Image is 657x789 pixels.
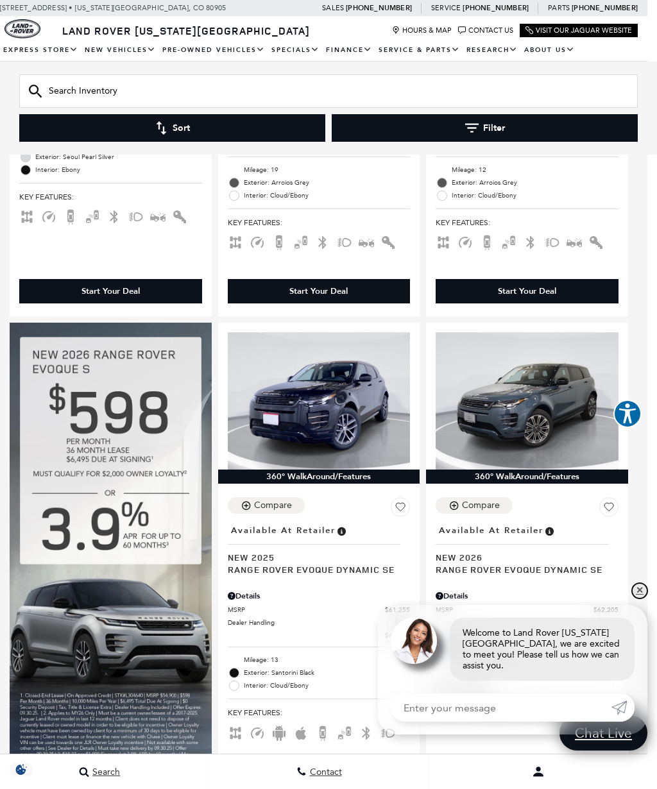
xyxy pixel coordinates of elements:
a: About Us [521,39,578,62]
a: Finance [323,39,375,62]
span: Adaptive Cruise Control [250,237,265,246]
div: Pricing Details - Range Rover Evoque Dynamic SE [436,590,619,602]
span: Bluetooth [359,727,374,736]
a: Available at RetailerNew 2026Range Rover Evoque Dynamic SE [436,522,619,575]
span: Adaptive Cruise Control [41,211,56,220]
span: Forward Collision Warning [359,237,374,246]
button: Save Vehicle [599,497,619,522]
span: Backup Camera [479,237,495,246]
div: Compare [254,500,292,511]
aside: Accessibility Help Desk [613,400,642,430]
span: Blind Spot Monitor [337,727,352,736]
a: land-rover [4,19,40,38]
span: Adaptive Cruise Control [457,237,473,246]
span: Fog Lights [545,237,560,246]
span: Bluetooth [315,237,330,246]
span: Interior: Cloud/Ebony [452,189,619,202]
span: Fog Lights [380,727,396,736]
a: New Vehicles [81,39,159,62]
span: Key Features : [436,216,619,230]
li: Mileage: 19 [228,164,411,176]
span: Vehicle is in stock and ready for immediate delivery. Due to demand, availability is subject to c... [336,523,347,538]
a: $61,944 [228,631,411,640]
input: Enter your message [391,693,611,722]
div: Start Your Deal [228,279,411,303]
a: [PHONE_NUMBER] [572,3,638,13]
span: Range Rover Evoque Dynamic SE [228,563,401,575]
button: Compare Vehicle [228,497,305,514]
button: Filter [332,114,638,142]
span: AWD [436,237,451,246]
span: New 2025 [228,551,401,563]
span: Blind Spot Monitor [293,237,309,246]
span: Range Rover Evoque Dynamic SE [436,563,609,575]
li: Mileage: 13 [228,654,411,666]
span: Search [89,767,120,777]
span: Exterior: Arroios Grey [244,176,411,189]
button: Compare Vehicle [436,497,513,514]
a: Pre-Owned Vehicles [159,39,268,62]
span: MSRP [228,605,386,615]
span: Apple Car-Play [293,727,309,736]
a: Specials [268,39,323,62]
div: 360° WalkAround/Features [218,470,420,484]
span: Forward Collision Warning [150,211,166,220]
span: Land Rover [US_STATE][GEOGRAPHIC_DATA] [62,24,310,38]
img: 2026 LAND ROVER Range Rover Evoque Dynamic SE [436,332,619,469]
span: Blind Spot Monitor [85,211,100,220]
span: Adaptive Cruise Control [250,727,265,736]
span: AWD [228,727,243,736]
button: Save Vehicle [391,497,410,522]
div: Start Your Deal [436,279,619,303]
span: Backup Camera [315,727,330,736]
div: Pricing Details - Range Rover Evoque Dynamic SE [228,590,411,602]
input: Search Inventory [19,74,638,108]
span: AWD [19,211,35,220]
img: Agent profile photo [391,618,437,664]
a: Service & Parts [375,39,463,62]
button: Sort [19,114,325,142]
a: Visit Our Jaguar Website [525,26,632,35]
button: Explore your accessibility options [613,400,642,428]
a: Contact Us [458,26,513,35]
a: MSRP $61,255 [228,605,411,615]
a: Dealer Handling $689 [228,618,411,627]
span: Interior: Cloud/Ebony [244,189,411,202]
span: Interior: Cloud/Ebony [244,679,411,692]
span: Available at Retailer [231,523,336,538]
div: Start Your Deal [498,285,556,297]
span: Exterior: Seoul Pearl Silver [35,151,202,164]
img: Opt-Out Icon [6,763,36,776]
img: 2025 LAND ROVER Range Rover Evoque Dynamic SE [228,332,411,469]
span: Backup Camera [271,237,287,246]
a: Land Rover [US_STATE][GEOGRAPHIC_DATA] [55,24,318,38]
span: AWD [228,237,243,246]
a: [PHONE_NUMBER] [463,3,529,13]
span: Vehicle is in stock and ready for immediate delivery. Due to demand, availability is subject to c... [543,523,555,538]
a: Submit [611,693,635,722]
span: Interior: Ebony [35,164,202,176]
span: Fog Lights [128,211,144,220]
button: Open user profile menu [429,756,647,788]
span: Contact [307,767,342,777]
span: Key Features : [19,190,202,204]
span: Blind Spot Monitor [501,237,516,246]
a: [PHONE_NUMBER] [346,3,412,13]
span: Forward Collision Warning [567,237,582,246]
div: 360° WalkAround/Features [426,470,628,484]
span: Interior Accents [588,237,604,246]
span: New 2026 [436,551,609,563]
a: Hours & Map [392,26,452,35]
span: Interior Accents [172,211,187,220]
div: Start Your Deal [81,285,140,297]
span: Key Features : [228,706,411,720]
span: Available at Retailer [439,523,543,538]
a: Available at RetailerNew 2025Range Rover Evoque Dynamic SE [228,522,411,575]
div: Start Your Deal [289,285,348,297]
span: Bluetooth [107,211,122,220]
section: Click to Open Cookie Consent Modal [6,763,36,776]
span: Dealer Handling [228,618,395,627]
span: Backup Camera [63,211,78,220]
span: Interior Accents [380,237,396,246]
div: Welcome to Land Rover [US_STATE][GEOGRAPHIC_DATA], we are excited to meet you! Please tell us how... [450,618,635,681]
